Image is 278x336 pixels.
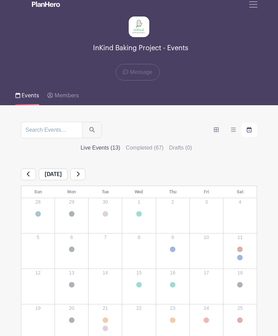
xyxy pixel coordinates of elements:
p: 20 [55,305,88,312]
p: 2 [157,198,189,206]
p: 14 [89,269,121,277]
p: 13 [55,269,88,277]
p: 8 [123,234,155,241]
th: Sun [21,186,55,198]
p: 22 [123,305,155,312]
img: InKind-Logo.jpg [129,17,149,37]
p: 19 [22,305,54,312]
input: Search Events... [21,122,82,138]
span: Members [55,93,79,98]
th: Tue [89,186,122,198]
span: Message [130,68,152,76]
p: 1 [123,198,155,206]
a: Events [15,86,39,105]
p: 21 [89,305,121,312]
p: 25 [224,305,256,312]
a: Members [47,86,79,105]
p: 6 [55,234,88,241]
p: 15 [123,269,155,277]
label: Completed (67) [126,144,163,152]
span: InKind Baking Project - Events [93,43,188,54]
p: 23 [157,305,189,312]
div: filters [81,144,198,152]
p: 4 [224,198,256,206]
p: 16 [157,269,189,277]
span: [DATE] [39,169,68,180]
p: 24 [190,305,223,312]
span: Events [22,93,39,98]
th: Mon [55,186,89,198]
th: Sat [223,186,257,198]
p: 12 [22,269,54,277]
p: 7 [89,234,121,241]
p: 29 [55,198,88,206]
a: Message [116,64,159,80]
p: 5 [22,234,54,241]
th: Wed [122,186,156,198]
p: 10 [190,234,223,241]
th: Thu [156,186,189,198]
p: 17 [190,269,223,277]
img: logo_white-6c42ec7e38ccf1d336a20a19083b03d10ae64f83f12c07503d8b9e83406b4c7d.svg [32,1,60,7]
p: 30 [89,198,121,206]
label: Drafts (0) [169,144,192,152]
p: 18 [224,269,256,277]
p: 28 [22,198,54,206]
div: order and view [208,123,257,137]
p: 11 [224,234,256,241]
p: 9 [157,234,189,241]
th: Fri [189,186,223,198]
p: 3 [190,198,223,206]
label: Live Events (13) [81,144,120,152]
